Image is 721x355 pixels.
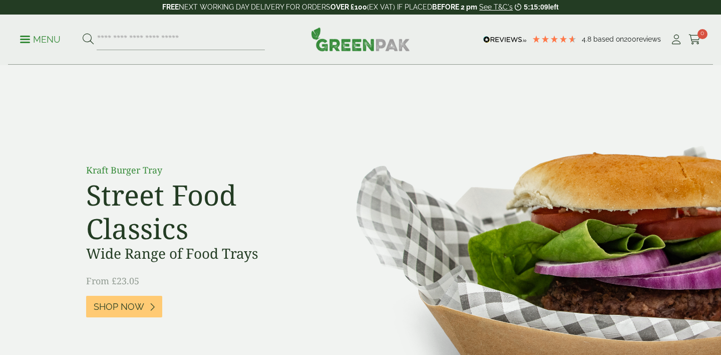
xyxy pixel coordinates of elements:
[670,35,682,45] i: My Account
[86,178,311,245] h2: Street Food Classics
[94,301,144,312] span: Shop Now
[86,275,139,287] span: From £23.05
[483,36,527,43] img: REVIEWS.io
[582,35,593,43] span: 4.8
[548,3,559,11] span: left
[479,3,513,11] a: See T&C's
[311,27,410,51] img: GreenPak Supplies
[532,35,577,44] div: 4.79 Stars
[20,34,61,46] p: Menu
[330,3,367,11] strong: OVER £100
[86,296,162,317] a: Shop Now
[86,245,311,262] h3: Wide Range of Food Trays
[688,32,701,47] a: 0
[432,3,477,11] strong: BEFORE 2 pm
[593,35,624,43] span: Based on
[524,3,548,11] span: 5:15:09
[20,34,61,44] a: Menu
[697,29,707,39] span: 0
[624,35,636,43] span: 200
[162,3,179,11] strong: FREE
[86,163,311,177] p: Kraft Burger Tray
[636,35,661,43] span: reviews
[688,35,701,45] i: Cart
